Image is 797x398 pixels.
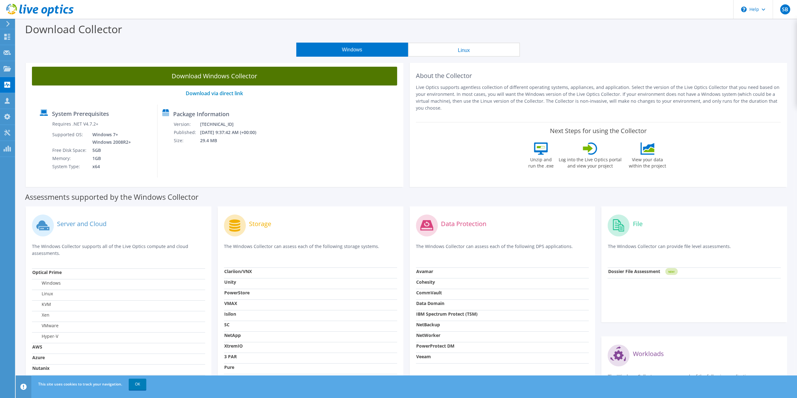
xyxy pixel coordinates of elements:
[199,120,264,128] td: [TECHNICAL_ID]
[416,243,589,256] p: The Windows Collector can assess each of the following DPS applications.
[57,221,106,227] label: Server and Cloud
[173,128,199,137] td: Published:
[633,351,664,357] label: Workloads
[88,146,132,154] td: 5GB
[416,332,440,338] strong: NetWorker
[199,137,264,145] td: 29.4 MB
[608,243,781,256] p: The Windows Collector can provide file level assessments.
[25,22,122,36] label: Download Collector
[88,154,132,163] td: 1GB
[32,333,58,339] label: Hyper-V
[416,343,454,349] strong: PowerProtect DM
[416,279,435,285] strong: Cohesity
[249,221,271,227] label: Storage
[224,375,240,381] strong: Hitachi
[32,269,62,275] strong: Optical Prime
[741,7,747,12] svg: \n
[550,127,647,135] label: Next Steps for using the Collector
[186,90,243,97] a: Download via direct link
[52,131,88,146] td: Supported OS:
[441,221,486,227] label: Data Protection
[416,300,444,306] strong: Data Domain
[129,379,146,390] a: OK
[52,121,98,127] label: Requires .NET V4.7.2+
[416,72,781,80] h2: About the Collector
[633,221,642,227] label: File
[608,373,781,386] p: The Windows Collector can assess each of the following applications.
[52,146,88,154] td: Free Disk Space:
[173,137,199,145] td: Size:
[32,243,205,257] p: The Windows Collector supports all of the Live Optics compute and cloud assessments.
[32,323,59,329] label: VMware
[25,194,199,200] label: Assessments supported by the Windows Collector
[416,322,440,328] strong: NetBackup
[52,111,109,117] label: System Prerequisites
[224,279,236,285] strong: Unity
[224,243,397,256] p: The Windows Collector can assess each of the following storage systems.
[416,354,431,359] strong: Veeam
[173,120,199,128] td: Version:
[780,4,790,14] span: SB
[296,43,408,57] button: Windows
[526,155,555,169] label: Unzip and run the .exe
[416,311,478,317] strong: IBM Spectrum Protect (TSM)
[88,131,132,146] td: Windows 7+ Windows 2008R2+
[32,365,49,371] strong: Nutanix
[668,270,675,273] tspan: NEW!
[625,155,670,169] label: View your data within the project
[52,154,88,163] td: Memory:
[224,290,250,296] strong: PowerStore
[32,301,51,308] label: KVM
[32,344,42,350] strong: AWS
[52,163,88,171] td: System Type:
[199,128,264,137] td: [DATE] 9:37:42 AM (+00:00)
[416,290,442,296] strong: CommVault
[416,268,433,274] strong: Avamar
[32,354,45,360] strong: Azure
[224,268,252,274] strong: Clariion/VNX
[32,280,61,286] label: Windows
[224,322,230,328] strong: SC
[608,268,660,274] strong: Dossier File Assessment
[224,311,236,317] strong: Isilon
[224,332,241,338] strong: NetApp
[224,343,243,349] strong: XtremIO
[38,381,122,387] span: This site uses cookies to track your navigation.
[32,312,49,318] label: Xen
[224,354,237,359] strong: 3 PAR
[32,67,397,85] a: Download Windows Collector
[558,155,622,169] label: Log into the Live Optics portal and view your project
[32,291,53,297] label: Linux
[408,43,520,57] button: Linux
[88,163,132,171] td: x64
[173,111,229,117] label: Package Information
[224,364,234,370] strong: Pure
[416,84,781,111] p: Live Optics supports agentless collection of different operating systems, appliances, and applica...
[224,300,237,306] strong: VMAX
